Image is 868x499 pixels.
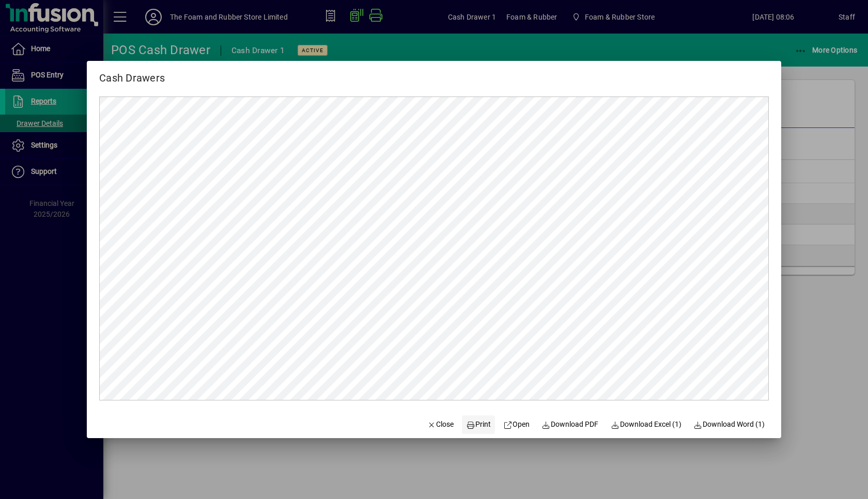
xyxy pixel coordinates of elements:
[542,419,599,430] span: Download PDF
[607,415,686,434] button: Download Excel (1)
[611,419,681,430] span: Download Excel (1)
[690,415,769,434] button: Download Word (1)
[87,61,177,86] h2: Cash Drawers
[538,415,603,434] a: Download PDF
[423,415,458,434] button: Close
[462,415,495,434] button: Print
[466,419,491,430] span: Print
[694,419,765,430] span: Download Word (1)
[503,419,530,430] span: Open
[427,419,454,430] span: Close
[499,415,534,434] a: Open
